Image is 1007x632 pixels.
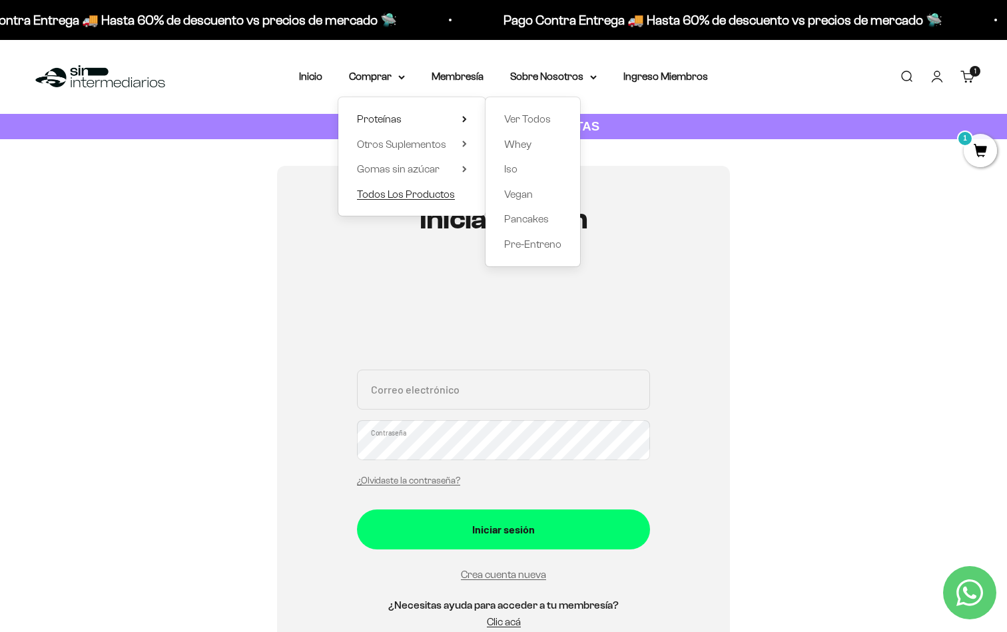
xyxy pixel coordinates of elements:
[357,111,467,128] summary: Proteínas
[974,68,976,75] span: 1
[957,131,973,147] mark: 1
[357,597,650,614] h5: ¿Necesitas ayuda para acceder a tu membresía?
[623,71,708,82] a: Ingreso Miembros
[357,160,467,178] summary: Gomas sin azúcar
[357,188,455,200] span: Todos Los Productos
[487,616,521,627] a: Clic acá
[357,139,446,150] span: Otros Suplementos
[432,71,484,82] a: Membresía
[504,163,517,174] span: Iso
[357,475,460,485] a: ¿Olvidaste la contraseña?
[504,213,549,224] span: Pancakes
[501,9,940,31] p: Pago Contra Entrega 🚚 Hasta 60% de descuento vs precios de mercado 🛸
[357,163,440,174] span: Gomas sin azúcar
[384,521,623,538] div: Iniciar sesión
[964,145,997,159] a: 1
[504,139,531,150] span: Whey
[349,68,405,85] summary: Comprar
[504,111,561,128] a: Ver Todos
[357,509,650,549] button: Iniciar sesión
[504,210,561,228] a: Pancakes
[357,274,650,354] iframe: Social Login Buttons
[357,136,467,153] summary: Otros Suplementos
[504,188,533,200] span: Vegan
[504,113,551,125] span: Ver Todos
[504,136,561,153] a: Whey
[504,186,561,203] a: Vegan
[357,113,402,125] span: Proteínas
[504,236,561,253] a: Pre-Entreno
[299,71,322,82] a: Inicio
[504,160,561,178] a: Iso
[510,68,597,85] summary: Sobre Nosotros
[461,569,546,580] a: Crea cuenta nueva
[504,238,561,250] span: Pre-Entreno
[357,186,467,203] a: Todos Los Productos
[357,203,650,235] h1: Iniciar sesión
